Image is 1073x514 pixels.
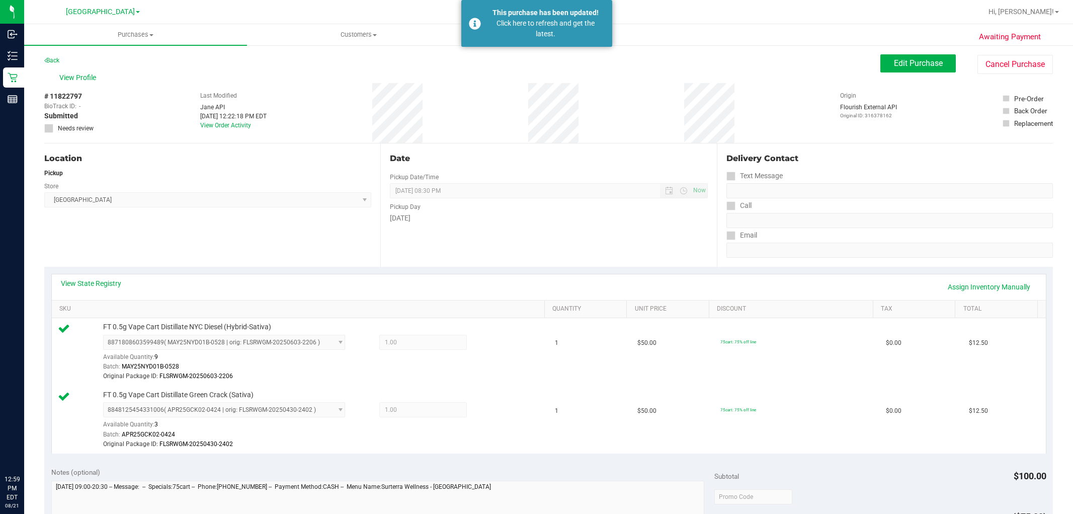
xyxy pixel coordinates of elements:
a: Tax [881,305,951,313]
span: $0.00 [886,338,901,348]
input: Promo Code [714,489,792,504]
div: Location [44,153,371,165]
span: Edit Purchase [894,58,943,68]
label: Store [44,182,58,191]
a: Back [44,57,59,64]
span: FLSRWGM-20250430-2402 [159,440,233,448]
label: Last Modified [200,91,237,100]
label: Origin [840,91,856,100]
span: FT 0.5g Vape Cart Distillate Green Crack (Sativa) [103,390,254,400]
a: Total [963,305,1034,313]
a: Quantity [552,305,623,313]
iframe: Resource center [10,433,40,464]
input: Format: (999) 999-9999 [726,213,1053,228]
div: [DATE] 12:22:18 PM EDT [200,112,267,121]
span: Hi, [PERSON_NAME]! [988,8,1054,16]
div: Replacement [1014,118,1053,128]
strong: Pickup [44,170,63,177]
span: Customers [247,30,469,39]
span: Batch: [103,431,120,438]
span: MAY25NYD01B-0528 [122,363,179,370]
div: Pre-Order [1014,94,1044,104]
inline-svg: Inbound [8,29,18,39]
button: Edit Purchase [880,54,956,72]
span: 75cart: 75% off line [720,407,756,412]
span: FLSRWGM-20250603-2206 [159,373,233,380]
div: [DATE] [390,213,707,224]
span: $12.50 [969,406,988,416]
a: Customers [247,24,470,45]
span: Batch: [103,363,120,370]
inline-svg: Inventory [8,51,18,61]
span: $50.00 [637,406,656,416]
span: 9 [154,353,158,360]
p: 12:59 PM EDT [5,475,20,502]
div: Jane API [200,103,267,112]
div: Date [390,153,707,165]
span: Purchases [24,30,247,39]
span: 1 [555,406,558,416]
button: Cancel Purchase [977,55,1053,74]
a: SKU [59,305,541,313]
p: 08/21 [5,502,20,509]
a: Assign Inventory Manually [941,278,1037,296]
a: Discount [717,305,869,313]
span: Notes (optional) [51,468,100,476]
label: Pickup Date/Time [390,173,439,182]
span: Needs review [58,124,94,133]
inline-svg: Reports [8,94,18,104]
span: - [79,102,80,111]
a: Purchases [24,24,247,45]
div: Available Quantity: [103,350,358,370]
span: [GEOGRAPHIC_DATA] [66,8,135,16]
div: Available Quantity: [103,417,358,437]
span: Awaiting Payment [979,31,1041,43]
input: Format: (999) 999-9999 [726,183,1053,198]
span: # 11822797 [44,91,82,102]
div: Click here to refresh and get the latest. [486,18,605,39]
span: Subtotal [714,472,739,480]
span: FT 0.5g Vape Cart Distillate NYC Diesel (Hybrid-Sativa) [103,322,271,332]
a: View State Registry [61,278,121,288]
span: $100.00 [1014,471,1046,481]
span: Original Package ID: [103,440,158,448]
p: Original ID: 316378162 [840,112,897,119]
span: Submitted [44,111,78,121]
a: Unit Price [635,305,705,313]
div: Flourish External API [840,103,897,119]
span: APR25GCK02-0424 [122,431,175,438]
span: Original Package ID: [103,373,158,380]
span: 75cart: 75% off line [720,339,756,344]
label: Call [726,198,752,213]
span: BioTrack ID: [44,102,76,111]
div: Back Order [1014,106,1047,116]
label: Pickup Day [390,202,421,211]
div: This purchase has been updated! [486,8,605,18]
div: Delivery Contact [726,153,1053,165]
span: $0.00 [886,406,901,416]
a: View Order Activity [200,122,251,129]
span: $12.50 [969,338,988,348]
span: View Profile [59,72,100,83]
label: Text Message [726,169,783,183]
inline-svg: Retail [8,72,18,83]
label: Email [726,228,757,243]
span: 3 [154,421,158,428]
span: 1 [555,338,558,348]
span: $50.00 [637,338,656,348]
